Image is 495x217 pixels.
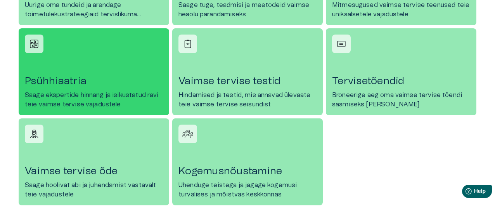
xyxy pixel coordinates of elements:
[182,128,194,140] img: Kogemusnõustamine icon
[178,75,317,87] h4: Vaimse tervise testid
[25,0,163,19] p: Uurige oma tundeid ja arendage toimetulekustrateegiaid tervislikuma mõtteviisi saavutamiseks
[332,90,470,109] p: Broneerige aeg oma vaimse tervise tõendi saamiseks [PERSON_NAME]
[25,165,163,177] h4: Vaimse tervise õde
[178,90,317,109] p: Hindamised ja testid, mis annavad ülevaate teie vaimse tervise seisundist
[434,182,495,203] iframe: Help widget launcher
[178,181,317,199] p: Ühenduge teistega ja jagage kogemusi turvalises ja mõistvas keskkonnas
[182,38,194,50] img: Vaimse tervise testid icon
[25,90,163,109] p: Saage ekspertide hinnang ja isikustatud ravi teie vaimse tervise vajadustele
[25,75,163,87] h4: Psühhiaatria
[28,128,40,140] img: Vaimse tervise õde icon
[332,0,470,19] p: Mitmesugused vaimse tervise teenused teie unikaalsetele vajadustele
[178,165,317,177] h4: Kogemusnõustamine
[28,38,40,50] img: Psühhiaatria icon
[25,181,163,199] p: Saage hoolivat abi ja juhendamist vastavalt teie vajadustele
[336,38,347,50] img: Tervisetõendid icon
[332,75,470,87] h4: Tervisetõendid
[178,0,317,19] p: Saage tuge, teadmisi ja meetodeid vaimse heaolu parandamiseks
